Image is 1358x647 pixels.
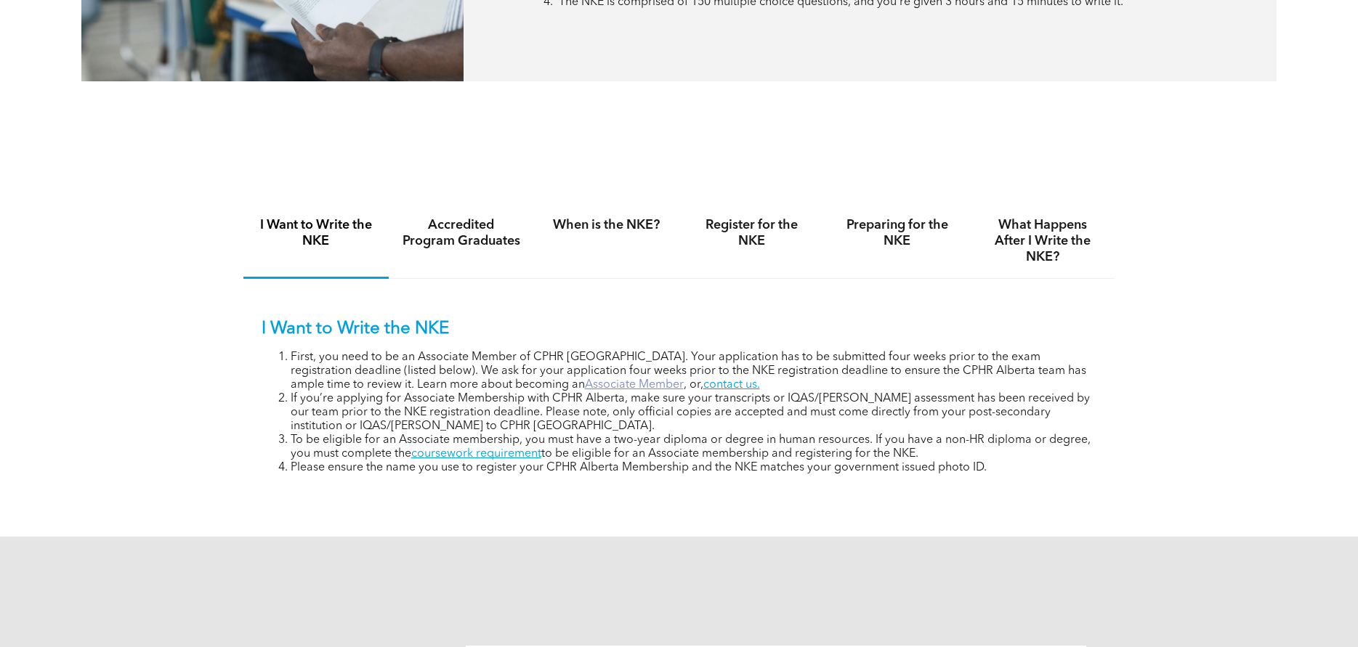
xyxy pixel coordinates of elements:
[291,392,1097,434] li: If you’re applying for Associate Membership with CPHR Alberta, make sure your transcripts or IQAS...
[402,217,521,249] h4: Accredited Program Graduates
[983,217,1102,265] h4: What Happens After I Write the NKE?
[838,217,957,249] h4: Preparing for the NKE
[703,379,760,391] a: contact us.
[291,461,1097,475] li: Please ensure the name you use to register your CPHR Alberta Membership and the NKE matches your ...
[692,217,812,249] h4: Register for the NKE
[291,351,1097,392] li: First, you need to be an Associate Member of CPHR [GEOGRAPHIC_DATA]. Your application has to be s...
[256,217,376,249] h4: I Want to Write the NKE
[291,434,1097,461] li: To be eligible for an Associate membership, you must have a two-year diploma or degree in human r...
[411,448,541,460] a: coursework requirement
[585,379,684,391] a: Associate Member
[262,319,1097,340] p: I Want to Write the NKE
[547,217,666,233] h4: When is the NKE?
